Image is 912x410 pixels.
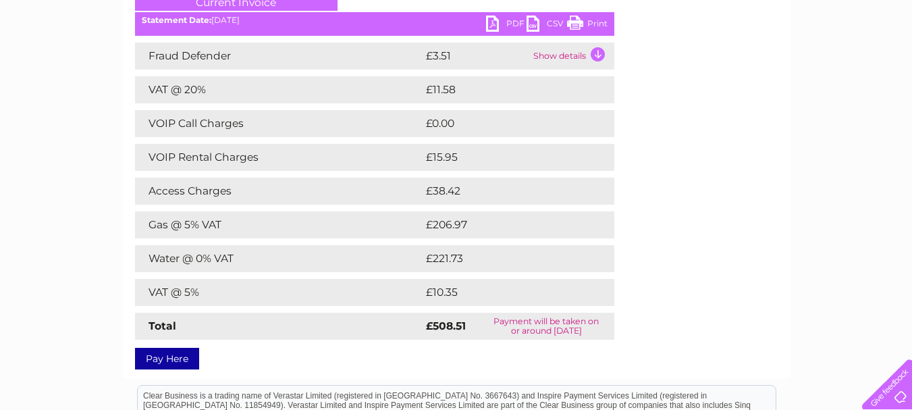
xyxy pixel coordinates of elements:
a: CSV [527,16,567,35]
div: [DATE] [135,16,614,25]
td: VAT @ 20% [135,76,423,103]
td: VAT @ 5% [135,279,423,306]
td: £15.95 [423,144,586,171]
td: Payment will be taken on or around [DATE] [479,313,614,340]
td: £38.42 [423,178,587,205]
a: Log out [867,57,899,68]
a: Print [567,16,608,35]
td: £206.97 [423,211,591,238]
td: VOIP Call Charges [135,110,423,137]
strong: £508.51 [426,319,466,332]
td: £10.35 [423,279,586,306]
div: Clear Business is a trading name of Verastar Limited (registered in [GEOGRAPHIC_DATA] No. 3667643... [138,7,776,66]
a: Contact [822,57,855,68]
td: Gas @ 5% VAT [135,211,423,238]
td: £3.51 [423,43,530,70]
a: Blog [795,57,814,68]
td: Access Charges [135,178,423,205]
strong: Total [149,319,176,332]
td: Water @ 0% VAT [135,245,423,272]
b: Statement Date: [142,15,211,25]
td: £221.73 [423,245,589,272]
img: logo.png [32,35,101,76]
a: Energy [708,57,738,68]
a: Telecoms [746,57,786,68]
td: £0.00 [423,110,583,137]
td: Show details [530,43,614,70]
a: PDF [486,16,527,35]
td: £11.58 [423,76,585,103]
a: Water [674,57,700,68]
td: Fraud Defender [135,43,423,70]
a: 0333 014 3131 [658,7,751,24]
a: Pay Here [135,348,199,369]
td: VOIP Rental Charges [135,144,423,171]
